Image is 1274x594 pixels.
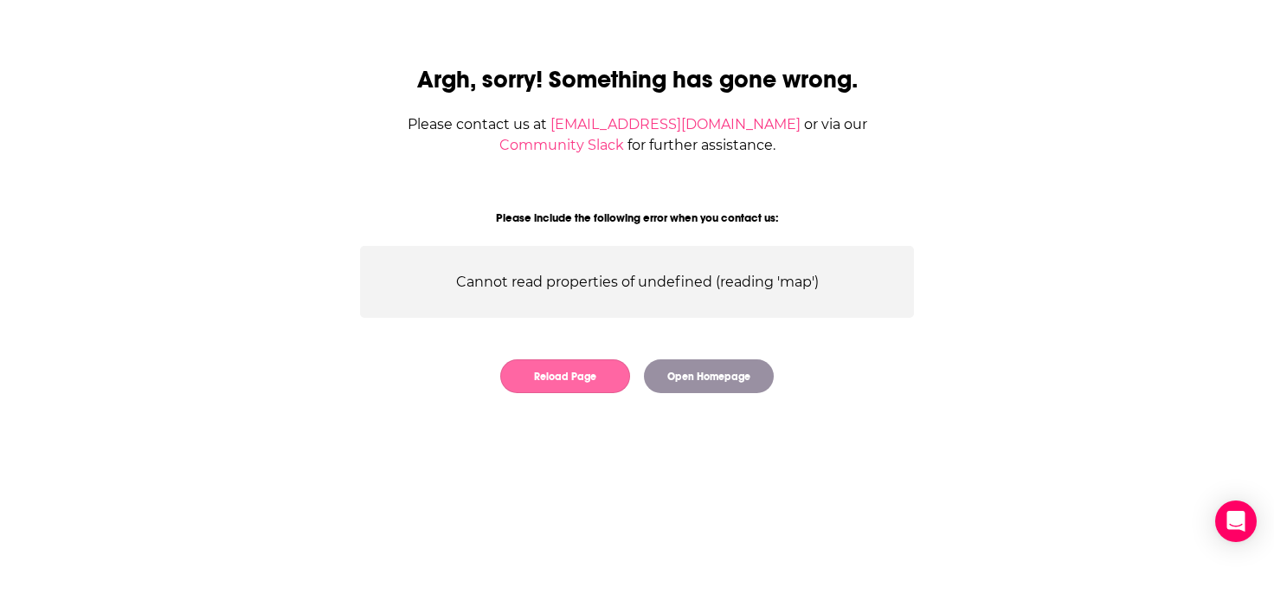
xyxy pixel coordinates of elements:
button: Reload Page [500,359,630,393]
div: Please contact us at or via our for further assistance. [360,114,914,156]
div: Cannot read properties of undefined (reading 'map') [360,246,914,318]
a: Community Slack [499,137,624,153]
a: [EMAIL_ADDRESS][DOMAIN_NAME] [550,116,801,132]
button: Open Homepage [644,359,774,393]
div: Open Intercom Messenger [1215,500,1257,542]
h2: Argh, sorry! Something has gone wrong. [360,65,914,94]
div: Please include the following error when you contact us: [360,211,914,225]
